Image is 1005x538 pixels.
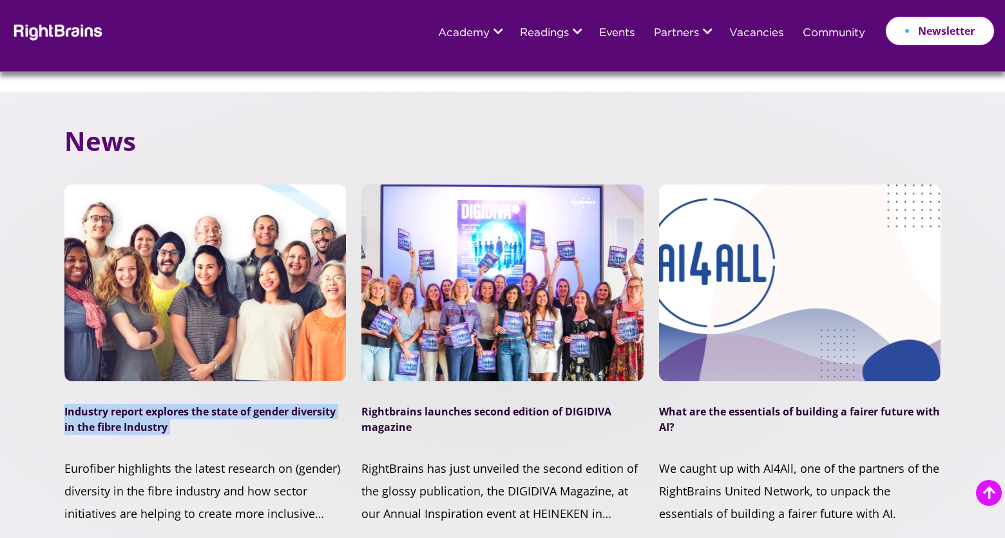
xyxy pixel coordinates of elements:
a: Partners [654,28,699,39]
h3: Industry report explores the state of gender diversity in the fibre Industry [64,404,346,435]
p: We caught up with AI4All, one of the partners of the RightBrains United Network, to unpack the es... [659,457,941,525]
img: Industry report explores the state of gender diversity in the fibre Industry [64,184,346,381]
h3: Rightbrains launches second edition of DIGIDIVA magazine [361,404,643,435]
img: What are the essentials of building a fairer future with AI? [659,184,941,381]
img: Rightbrains launches second edition of DIGIDIVA magazine [361,184,643,381]
a: Vacancies [729,28,783,39]
p: Eurofiber highlights the latest research on (gender) diversity in the fibre industry and how sect... [64,457,346,525]
a: Events [599,28,635,39]
a: Readings [520,28,569,39]
img: Rightbrains [10,22,103,41]
p: RightBrains has just unveiled the second edition of the glossy publication, the DIGIDIVA Magazine... [361,457,643,525]
a: Newsletter [885,15,995,46]
a: Community [803,28,865,39]
h3: What are the essentials of building a fairer future with AI? [659,404,941,435]
h2: News [64,124,136,159]
a: Academy [438,28,490,39]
